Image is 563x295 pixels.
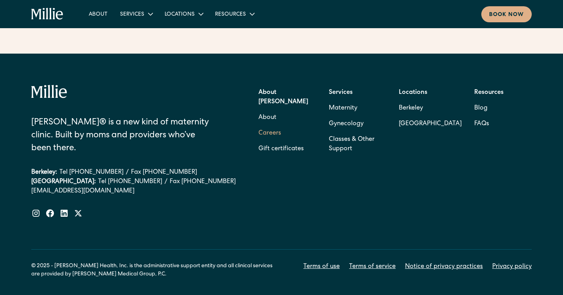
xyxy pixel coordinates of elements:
[158,7,209,20] div: Locations
[98,177,162,187] a: Tel [PHONE_NUMBER]
[489,11,524,19] div: Book now
[31,262,281,279] div: © 2025 - [PERSON_NAME] Health, Inc. is the administrative support entity and all clinical service...
[329,101,357,116] a: Maternity
[31,8,64,20] a: home
[481,6,532,22] a: Book now
[329,90,353,96] strong: Services
[474,101,488,116] a: Blog
[131,168,197,177] a: Fax [PHONE_NUMBER]
[165,11,195,19] div: Locations
[165,177,167,187] div: /
[31,187,236,196] a: [EMAIL_ADDRESS][DOMAIN_NAME]
[329,132,386,157] a: Classes & Other Support
[59,168,124,177] a: Tel [PHONE_NUMBER]
[399,90,427,96] strong: Locations
[126,168,129,177] div: /
[170,177,236,187] a: Fax [PHONE_NUMBER]
[349,262,396,272] a: Terms of service
[209,7,260,20] div: Resources
[405,262,483,272] a: Notice of privacy practices
[258,126,281,141] a: Careers
[82,7,114,20] a: About
[492,262,532,272] a: Privacy policy
[258,110,276,126] a: About
[399,101,462,116] a: Berkeley
[215,11,246,19] div: Resources
[31,117,215,155] div: [PERSON_NAME]® is a new kind of maternity clinic. Built by moms and providers who’ve been there.
[31,177,96,187] div: [GEOGRAPHIC_DATA]:
[31,168,57,177] div: Berkeley:
[474,116,489,132] a: FAQs
[120,11,144,19] div: Services
[258,90,308,105] strong: About [PERSON_NAME]
[474,90,504,96] strong: Resources
[258,141,304,157] a: Gift certificates
[303,262,340,272] a: Terms of use
[329,116,364,132] a: Gynecology
[399,116,462,132] a: [GEOGRAPHIC_DATA]
[114,7,158,20] div: Services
